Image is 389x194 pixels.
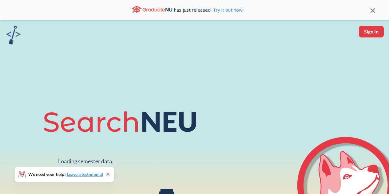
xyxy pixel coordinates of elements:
img: sandbox logo [6,26,21,45]
a: sandbox logo [6,26,21,46]
span: We need your help! [28,172,103,177]
div: Loading semester data... [58,158,116,165]
button: Sign In [359,26,384,37]
a: Leave a testimonial [67,172,103,177]
a: Try it out now! [212,7,244,13]
span: has just released! [174,6,244,13]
